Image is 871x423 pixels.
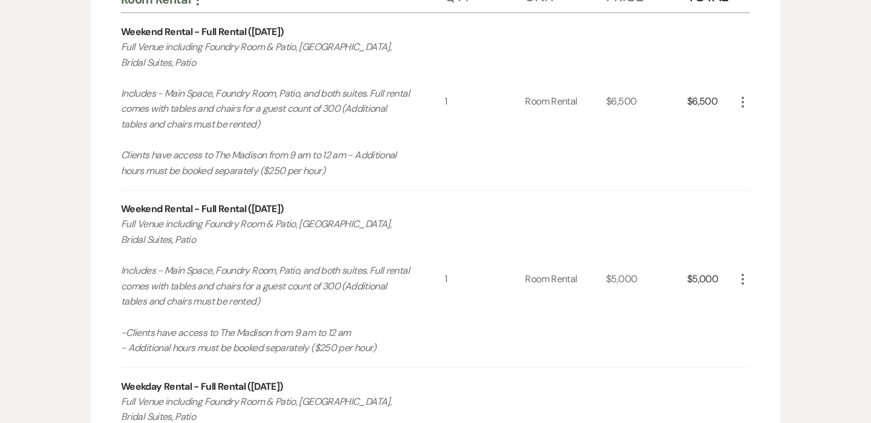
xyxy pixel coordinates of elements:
div: Room Rental [525,190,606,367]
p: Full Venue including Foundry Room & Patio, [GEOGRAPHIC_DATA], Bridal Suites, Patio Includes - Mai... [121,39,412,178]
div: $5,000 [606,190,687,367]
div: $6,500 [687,13,736,190]
div: 1 [445,190,526,367]
p: Full Venue including Foundry Room & Patio, [GEOGRAPHIC_DATA], Bridal Suites, Patio Includes - Mai... [121,216,412,355]
div: 1 [445,13,526,190]
div: Weekday Rental - Full Rental ([DATE]) [121,379,282,394]
div: $5,000 [687,190,736,367]
div: Weekend Rental - Full Rental ([DATE]) [121,25,283,39]
div: Weekend Rental - Full Rental ([DATE]) [121,202,283,216]
div: Room Rental [525,13,606,190]
div: $6,500 [606,13,687,190]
